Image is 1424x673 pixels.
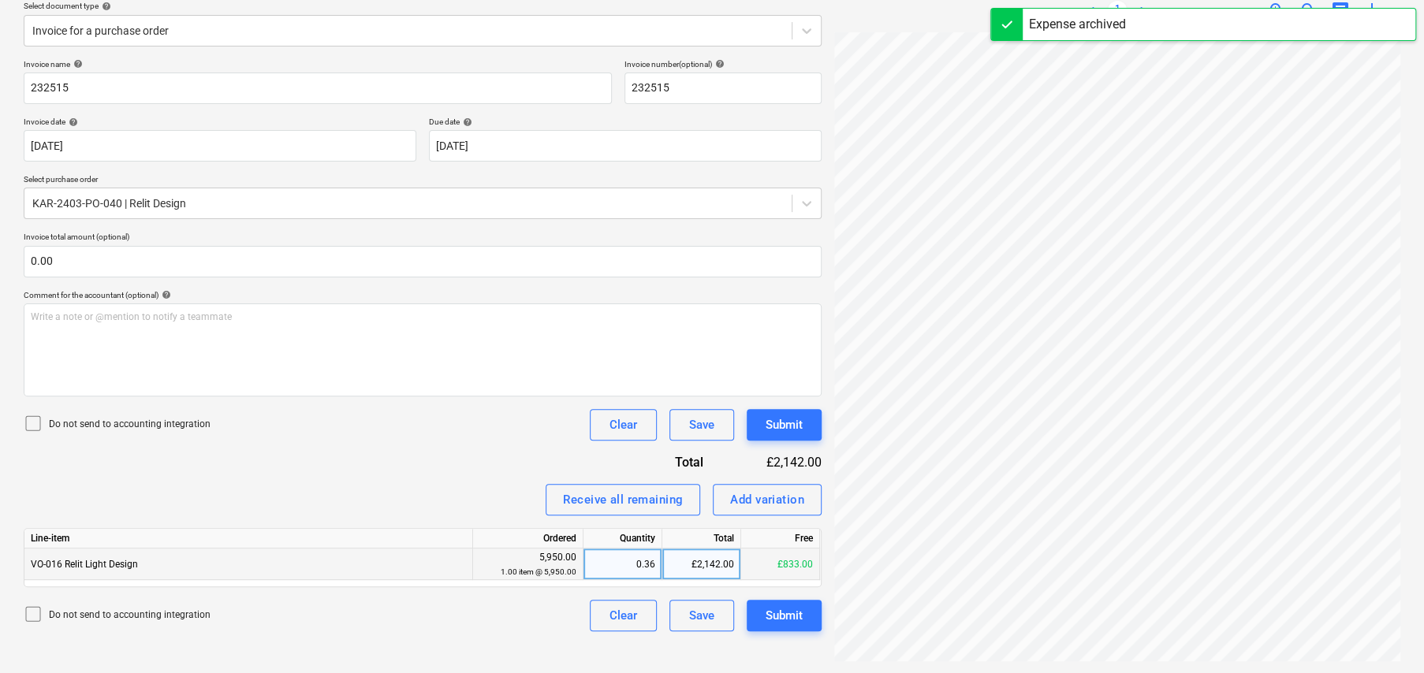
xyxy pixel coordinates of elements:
div: Invoice name [24,59,612,69]
div: Select document type [24,1,822,11]
button: Save [669,409,734,441]
small: 1.00 item @ 5,950.00 [501,567,576,576]
div: Clear [609,605,637,626]
input: Invoice total amount (optional) [24,246,822,277]
div: Free [741,529,820,548]
div: £2,142.00 [729,453,822,471]
div: Ordered [473,529,583,548]
span: help [158,290,171,299]
div: 0.36 [590,548,655,580]
input: Invoice number [624,73,822,104]
span: help [65,117,78,127]
button: Save [669,600,734,631]
span: help [70,59,83,69]
div: £833.00 [741,548,820,580]
div: Expense archived [1029,15,1126,34]
span: help [712,59,725,69]
div: 5,950.00 [479,550,576,579]
div: Invoice number (optional) [624,59,822,69]
input: Invoice name [24,73,612,104]
div: Submit [766,605,803,626]
p: Select purchase order [24,174,822,188]
iframe: Chat Widget [1345,597,1424,673]
button: Clear [590,600,657,631]
div: Total [617,453,729,471]
div: £2,142.00 [662,548,741,580]
div: Line-item [24,529,473,548]
span: help [99,2,111,11]
div: Save [689,415,714,435]
input: Invoice date not specified [24,130,416,162]
span: VO-016 Relit Light Design [31,559,138,570]
div: Total [662,529,741,548]
button: Receive all remaining [546,484,700,515]
p: Invoice total amount (optional) [24,232,822,245]
p: Do not send to accounting integration [49,608,211,622]
div: Due date [429,117,822,127]
button: Submit [747,600,822,631]
button: Submit [747,409,822,441]
p: Do not send to accounting integration [49,418,211,431]
div: Quantity [583,529,662,548]
span: help [460,117,472,127]
button: Add variation [713,484,822,515]
button: Clear [590,409,657,441]
div: Clear [609,415,637,435]
div: Invoice date [24,117,416,127]
div: Comment for the accountant (optional) [24,290,822,300]
div: Submit [766,415,803,435]
div: Receive all remaining [563,489,683,510]
div: Save [689,605,714,626]
input: Due date not specified [429,130,822,162]
div: Add variation [730,489,804,510]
